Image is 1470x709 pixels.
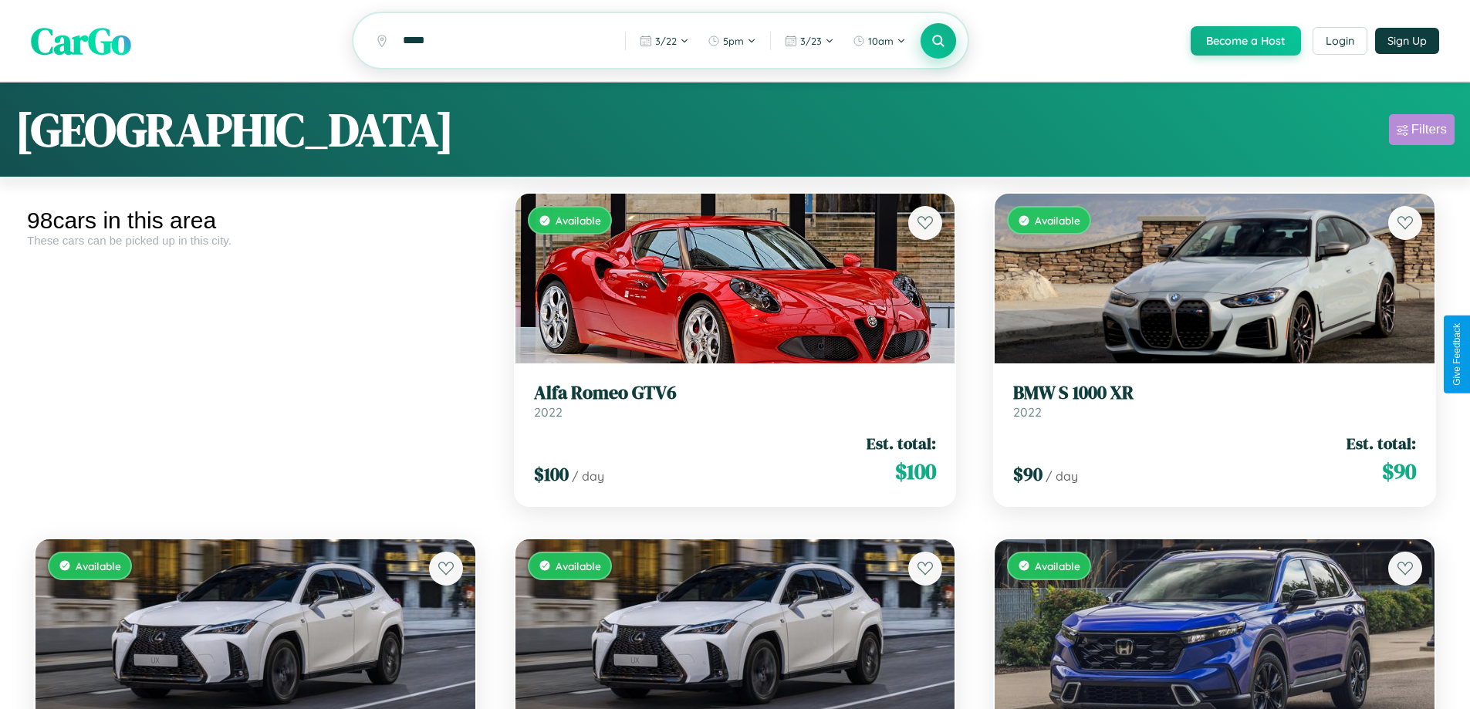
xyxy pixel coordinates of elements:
[1046,468,1078,484] span: / day
[556,214,601,227] span: Available
[1375,28,1439,54] button: Sign Up
[572,468,604,484] span: / day
[655,35,677,47] span: 3 / 22
[1313,27,1367,55] button: Login
[27,234,484,247] div: These cars can be picked up in this city.
[1451,323,1462,386] div: Give Feedback
[723,35,744,47] span: 5pm
[777,29,842,53] button: 3/23
[76,559,121,572] span: Available
[1191,26,1301,56] button: Become a Host
[800,35,822,47] span: 3 / 23
[867,432,936,454] span: Est. total:
[1035,559,1080,572] span: Available
[534,382,937,420] a: Alfa Romeo GTV62022
[534,404,563,420] span: 2022
[534,461,569,487] span: $ 100
[1035,214,1080,227] span: Available
[1013,382,1416,420] a: BMW S 1000 XR2022
[868,35,894,47] span: 10am
[27,208,484,234] div: 98 cars in this area
[1389,114,1455,145] button: Filters
[1382,456,1416,487] span: $ 90
[1013,382,1416,404] h3: BMW S 1000 XR
[1013,461,1043,487] span: $ 90
[556,559,601,572] span: Available
[15,98,454,161] h1: [GEOGRAPHIC_DATA]
[1411,122,1447,137] div: Filters
[700,29,764,53] button: 5pm
[1013,404,1042,420] span: 2022
[845,29,914,53] button: 10am
[632,29,697,53] button: 3/22
[1347,432,1416,454] span: Est. total:
[31,15,131,66] span: CarGo
[895,456,936,487] span: $ 100
[534,382,937,404] h3: Alfa Romeo GTV6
